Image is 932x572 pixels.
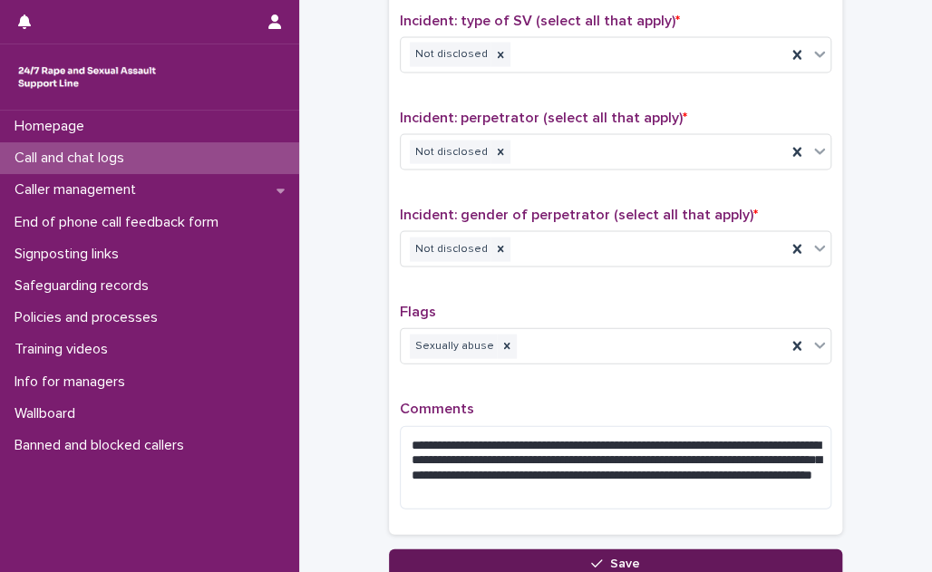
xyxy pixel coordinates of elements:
[400,14,680,28] span: Incident: type of SV (select all that apply)
[7,341,122,358] p: Training videos
[410,43,490,67] div: Not disclosed
[7,118,99,135] p: Homepage
[400,402,474,416] span: Comments
[7,309,172,326] p: Policies and processes
[15,59,160,95] img: rhQMoQhaT3yELyF149Cw
[7,373,140,391] p: Info for managers
[410,334,497,359] div: Sexually abuse
[7,437,199,454] p: Banned and blocked callers
[410,238,490,262] div: Not disclosed
[7,150,139,167] p: Call and chat logs
[7,277,163,295] p: Safeguarding records
[7,246,133,263] p: Signposting links
[7,214,233,231] p: End of phone call feedback form
[400,305,436,319] span: Flags
[400,208,758,222] span: Incident: gender of perpetrator (select all that apply)
[400,111,687,125] span: Incident: perpetrator (select all that apply)
[7,181,150,199] p: Caller management
[610,557,640,570] span: Save
[7,405,90,422] p: Wallboard
[410,141,490,165] div: Not disclosed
